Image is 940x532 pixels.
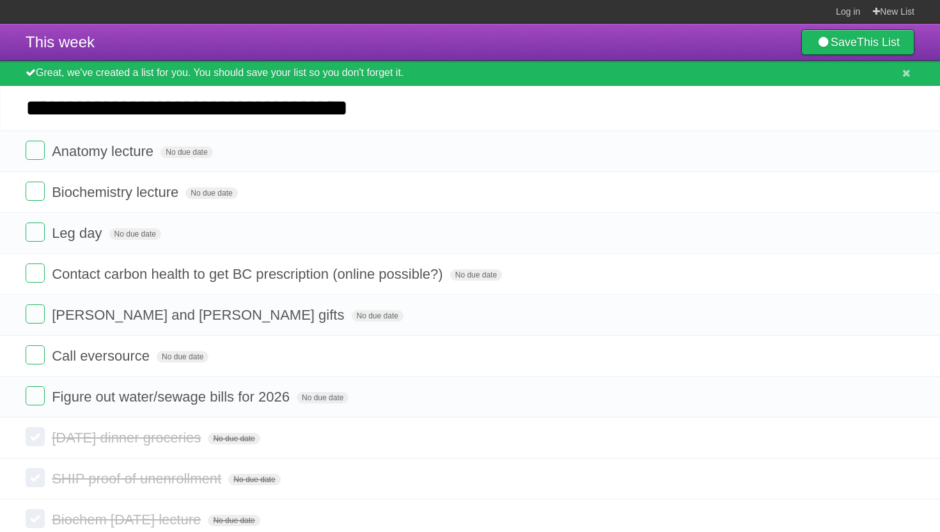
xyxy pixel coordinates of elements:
b: This List [857,36,900,49]
span: No due date [161,146,212,158]
label: Done [26,427,45,446]
span: Biochem [DATE] lecture [52,512,204,528]
span: Figure out water/sewage bills for 2026 [52,389,293,405]
span: Biochemistry lecture [52,184,182,200]
span: No due date [208,433,260,444]
label: Done [26,509,45,528]
a: SaveThis List [801,29,914,55]
span: Leg day [52,225,105,241]
span: SHIP proof of unenrollment [52,471,224,487]
label: Done [26,468,45,487]
span: No due date [228,474,280,485]
span: [PERSON_NAME] and [PERSON_NAME] gifts [52,307,347,323]
span: No due date [109,228,161,240]
span: No due date [208,515,260,526]
span: This week [26,33,95,51]
span: Call eversource [52,348,153,364]
span: No due date [297,392,349,403]
label: Done [26,263,45,283]
span: No due date [450,269,502,281]
label: Done [26,304,45,324]
label: Done [26,386,45,405]
span: Anatomy lecture [52,143,157,159]
span: Contact carbon health to get BC prescription (online possible?) [52,266,446,282]
label: Done [26,223,45,242]
span: No due date [352,310,403,322]
span: No due date [157,351,208,363]
span: [DATE] dinner groceries [52,430,204,446]
label: Done [26,141,45,160]
span: No due date [185,187,237,199]
label: Done [26,182,45,201]
label: Done [26,345,45,364]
